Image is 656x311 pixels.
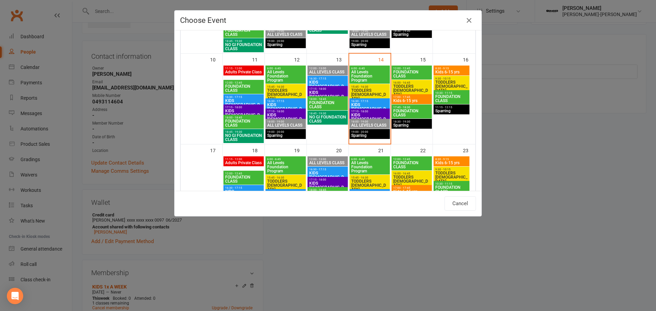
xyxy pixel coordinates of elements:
span: NO GI FOUNDATION CLASS [225,43,262,51]
span: 16:30 - 17:15 [309,77,346,80]
span: KIDS [DEMOGRAPHIC_DATA] [309,80,346,93]
span: FOUNDATION CLASS [435,95,468,103]
span: 16:30 - 17:15 [351,100,388,103]
span: 8:30 - 9:15 [435,158,468,161]
span: FOUNDATION CLASS [393,109,430,117]
span: NO GI FOUNDATION CLASS [225,133,262,142]
span: Sparring [267,43,304,47]
span: 16:30 - 17:15 [309,168,346,171]
span: 9:30 - 10:15 [435,77,468,80]
div: 13 [336,54,348,65]
div: 15 [420,54,433,65]
span: Kids 6-15 yrs [435,161,468,165]
span: KIDS [DEMOGRAPHIC_DATA] [267,113,304,125]
span: KIDS [DEMOGRAPHIC_DATA] [267,103,304,115]
span: ALL LEVELS CLASS [309,161,346,165]
div: 21 [378,144,391,156]
span: 9:30 - 10:15 [435,168,468,171]
span: 12:00 - 12:45 [393,67,430,70]
span: 11:15 - 12:00 [225,67,262,70]
div: 14 [378,54,391,65]
span: KIDS [DEMOGRAPHIC_DATA] [309,171,346,183]
span: 15:45 - 16:30 [267,85,304,88]
span: ALL LEVELS CLASS [267,32,304,37]
button: Cancel [445,196,476,211]
span: NO GI FOUNDATION CLASS [309,115,346,123]
span: 17:15 - 18:00 [267,110,304,113]
div: 19 [294,144,306,156]
span: All Levels Foundation Program [267,161,304,173]
span: 15:45 - 16:30 [351,176,388,179]
span: FOUNDATION CLASS [225,28,262,37]
span: FOUNDATION CLASS [225,175,262,183]
div: 16 [463,54,475,65]
span: 6:00 - 6:45 [351,158,388,161]
span: FOUNDATION CLASS [435,185,468,194]
span: 19:00 - 20:00 [267,40,304,43]
span: 6:00 - 6:45 [351,67,388,70]
span: 18:45 - 19:30 [225,130,262,133]
span: FOUNDATION CLASS [309,101,346,109]
span: Adults Private Class [225,70,262,74]
span: 19:00 - 20:00 [351,130,388,133]
span: 16:30 - 17:15 [267,100,304,103]
span: FOUNDATION CLASS [393,70,430,78]
span: Sparring [351,43,388,47]
span: TODDLERS [DEMOGRAPHIC_DATA] [393,175,430,187]
span: 16:30 - 17:15 [267,190,304,194]
span: ALL LEVELS CLASS [309,70,346,74]
span: 16:00 - 16:45 [393,81,430,84]
span: 12:00 - 13:00 [309,67,346,70]
span: Sparring [267,133,304,138]
span: 18:30 - 19:30 [393,29,430,32]
span: KIDS [DEMOGRAPHIC_DATA] [225,189,262,202]
span: TODDLERS [DEMOGRAPHIC_DATA] [351,88,388,101]
span: TODDLERS [DEMOGRAPHIC_DATA] [435,80,468,93]
span: 17:15 - 18:00 [225,106,262,109]
span: Kids 6-15 yrs [435,70,468,74]
span: All Levels Foundation Program [351,161,388,173]
span: 18:30 - 19:30 [393,120,430,123]
span: Kids 6-15 yrs [393,99,430,103]
span: 12:00 - 12:45 [225,81,262,84]
span: 16:30 - 17:15 [351,190,388,194]
span: KIDS [DEMOGRAPHIC_DATA] [351,103,388,115]
span: Sparring [351,133,388,138]
div: 23 [463,144,475,156]
span: KIDS [DEMOGRAPHIC_DATA] [225,109,262,121]
span: 15:45 - 16:30 [351,85,388,88]
span: 11:15 - 12:00 [225,158,262,161]
span: TODDLERS [DEMOGRAPHIC_DATA] [393,84,430,97]
div: 10 [210,54,222,65]
span: TODDLERS [DEMOGRAPHIC_DATA] [435,171,468,183]
span: 18:00 - 18:45 [309,188,346,192]
div: 17 [210,144,222,156]
span: ALL LEVELS CLASS [267,123,304,127]
span: 10:30 - 11:15 [435,91,468,95]
span: 18:45 - 19:30 [309,112,346,115]
span: TODDLERS [DEMOGRAPHIC_DATA] [267,179,304,192]
span: 18:00 - 19:00 [267,29,304,32]
span: All Levels Foundation Program [267,70,304,82]
span: 18:00 - 19:00 [351,120,388,123]
span: All Levels Foundation Program [351,70,388,82]
span: 15:45 - 16:30 [267,176,304,179]
span: 17:15 - 18:00 [309,178,346,181]
span: 17:45 - 18:30 [393,106,430,109]
button: Close [464,15,475,26]
span: 19:00 - 20:00 [267,130,304,133]
span: 17:15 - 18:00 [309,87,346,90]
span: 18:00 - 18:45 [225,116,262,119]
div: 12 [294,54,306,65]
span: 11:15 - 12:15 [435,106,468,109]
span: TODDLERS [DEMOGRAPHIC_DATA] [351,179,388,192]
span: Sparring [393,32,430,37]
span: 8:30 - 9:15 [435,67,468,70]
span: 12:00 - 13:00 [309,158,346,161]
span: KIDS [DEMOGRAPHIC_DATA] [309,181,346,194]
div: Open Intercom Messenger [7,288,23,304]
span: 18:00 - 18:45 [309,98,346,101]
span: FOUNDATION CLASS [393,161,430,169]
span: TODDLERS [DEMOGRAPHIC_DATA] [267,88,304,101]
span: 18:00 - 19:00 [351,29,388,32]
